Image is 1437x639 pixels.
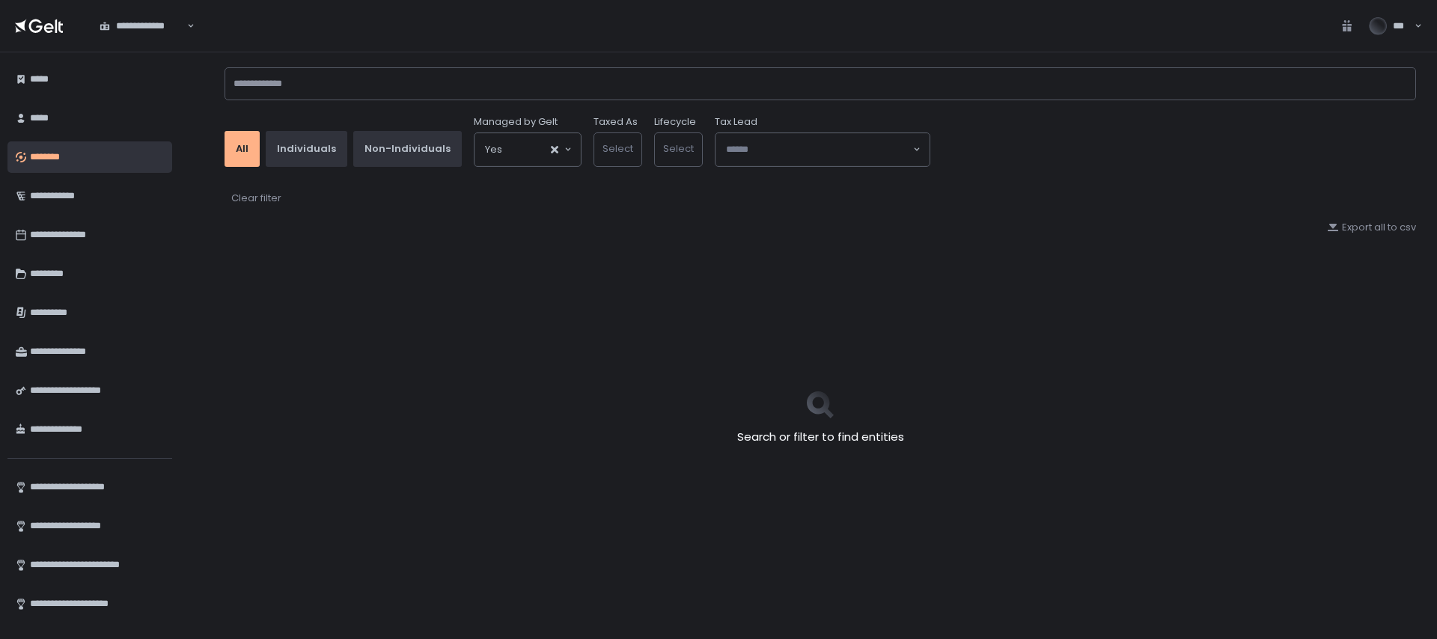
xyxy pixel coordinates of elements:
div: Clear filter [231,192,281,205]
span: Managed by Gelt [474,115,558,129]
div: Search for option [716,133,930,166]
button: Clear Selected [551,146,558,153]
span: Select [602,141,633,156]
input: Search for option [502,142,549,157]
input: Search for option [185,19,186,34]
button: Export all to csv [1327,221,1416,234]
span: Select [663,141,694,156]
button: All [225,131,260,167]
input: Search for option [726,142,912,157]
label: Taxed As [594,115,638,129]
span: Tax Lead [715,115,757,129]
button: Individuals [266,131,347,167]
div: Search for option [475,133,581,166]
label: Lifecycle [654,115,696,129]
div: Individuals [277,142,336,156]
div: All [236,142,248,156]
span: Yes [485,142,502,157]
button: Clear filter [231,191,282,206]
button: Non-Individuals [353,131,462,167]
div: Search for option [90,10,195,42]
h2: Search or filter to find entities [737,429,904,446]
div: Non-Individuals [364,142,451,156]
